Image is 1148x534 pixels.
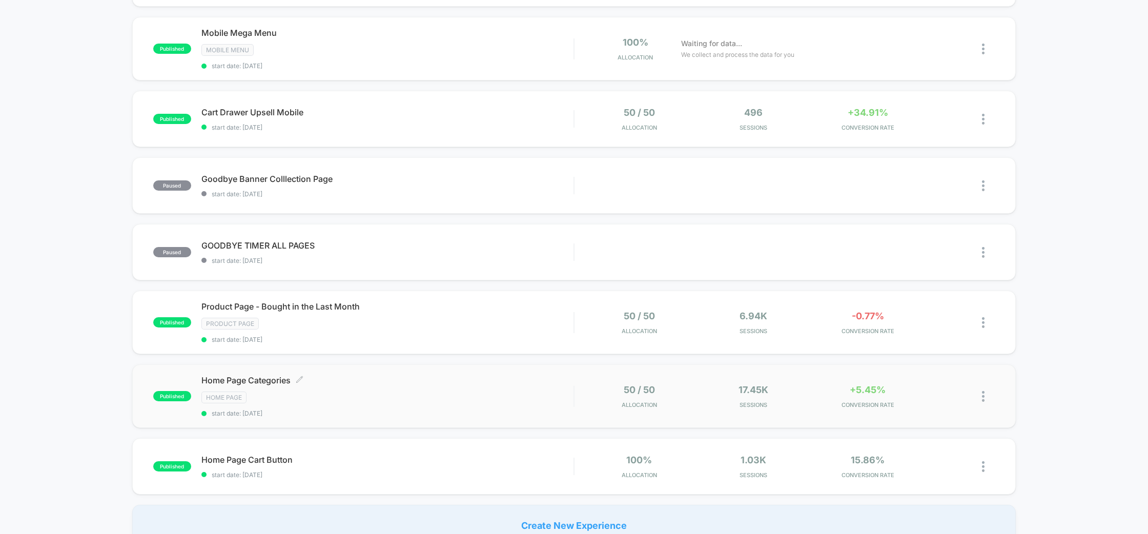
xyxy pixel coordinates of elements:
[439,311,463,322] div: Current time
[201,301,574,312] span: Product Page - Bought in the Last Month
[813,471,922,479] span: CONVERSION RATE
[813,124,922,131] span: CONVERSION RATE
[741,455,766,465] span: 1.03k
[982,44,985,54] img: close
[153,391,191,401] span: published
[624,384,655,395] span: 50 / 50
[201,409,574,417] span: start date: [DATE]
[280,153,305,177] button: Play, NEW DEMO 2025-VEED.mp4
[982,247,985,258] img: close
[982,317,985,328] img: close
[739,384,768,395] span: 17.45k
[153,461,191,471] span: published
[201,318,259,330] span: Product Page
[8,294,580,304] input: Seek
[201,336,574,343] span: start date: [DATE]
[626,455,652,465] span: 100%
[622,124,657,131] span: Allocation
[464,311,491,322] div: Duration
[5,308,22,324] button: Play, NEW DEMO 2025-VEED.mp4
[201,124,574,131] span: start date: [DATE]
[623,37,648,48] span: 100%
[511,312,542,321] input: Volume
[201,375,574,385] span: Home Page Categories
[153,317,191,327] span: published
[622,471,657,479] span: Allocation
[201,392,247,403] span: Home Page
[699,124,808,131] span: Sessions
[681,50,794,59] span: We collect and process the data for you
[622,401,657,408] span: Allocation
[850,384,886,395] span: +5.45%
[153,114,191,124] span: published
[982,114,985,125] img: close
[851,455,885,465] span: 15.86%
[813,327,922,335] span: CONVERSION RATE
[982,391,985,402] img: close
[699,401,808,408] span: Sessions
[201,471,574,479] span: start date: [DATE]
[699,471,808,479] span: Sessions
[201,44,254,56] span: Mobile Menu
[740,311,767,321] span: 6.94k
[744,107,763,118] span: 496
[681,38,742,49] span: Waiting for data...
[153,180,191,191] span: paused
[201,62,574,70] span: start date: [DATE]
[201,28,574,38] span: Mobile Mega Menu
[153,44,191,54] span: published
[848,107,888,118] span: +34.91%
[201,257,574,264] span: start date: [DATE]
[982,461,985,472] img: close
[153,247,191,257] span: paused
[618,54,653,61] span: Allocation
[201,107,574,117] span: Cart Drawer Upsell Mobile
[201,190,574,198] span: start date: [DATE]
[622,327,657,335] span: Allocation
[852,311,884,321] span: -0.77%
[982,180,985,191] img: close
[201,455,574,465] span: Home Page Cart Button
[201,174,574,184] span: Goodbye Banner Colllection Page
[201,240,574,251] span: GOODBYE TIMER ALL PAGES
[624,311,655,321] span: 50 / 50
[813,401,922,408] span: CONVERSION RATE
[699,327,808,335] span: Sessions
[624,107,655,118] span: 50 / 50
